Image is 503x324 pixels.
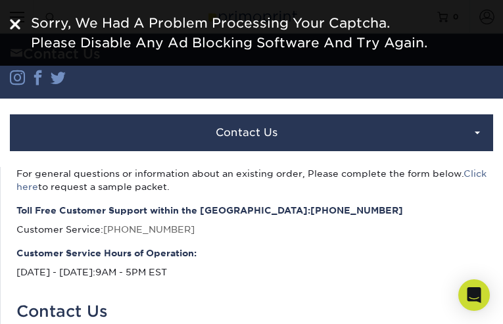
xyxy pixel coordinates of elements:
p: 9AM - 5PM EST [16,246,487,279]
a: [PHONE_NUMBER] [103,224,195,235]
a: Contact Us [10,114,493,151]
span: [DATE] - [DATE]: [16,267,95,277]
div: Open Intercom Messenger [458,279,490,311]
h1: Contact Us [16,302,487,321]
span: Sorry, We Had A Problem Processing Your Captcha. Please Disable Any Ad Blocking Software And Try ... [31,15,427,51]
p: For general questions or information about an existing order, Please complete the form below. to ... [16,167,487,194]
strong: Toll Free Customer Support within the [GEOGRAPHIC_DATA]: [16,204,487,217]
img: close [10,19,20,30]
p: Customer Service: [16,204,487,236]
strong: Customer Service Hours of Operation: [16,246,487,260]
a: [PHONE_NUMBER] [310,205,403,216]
